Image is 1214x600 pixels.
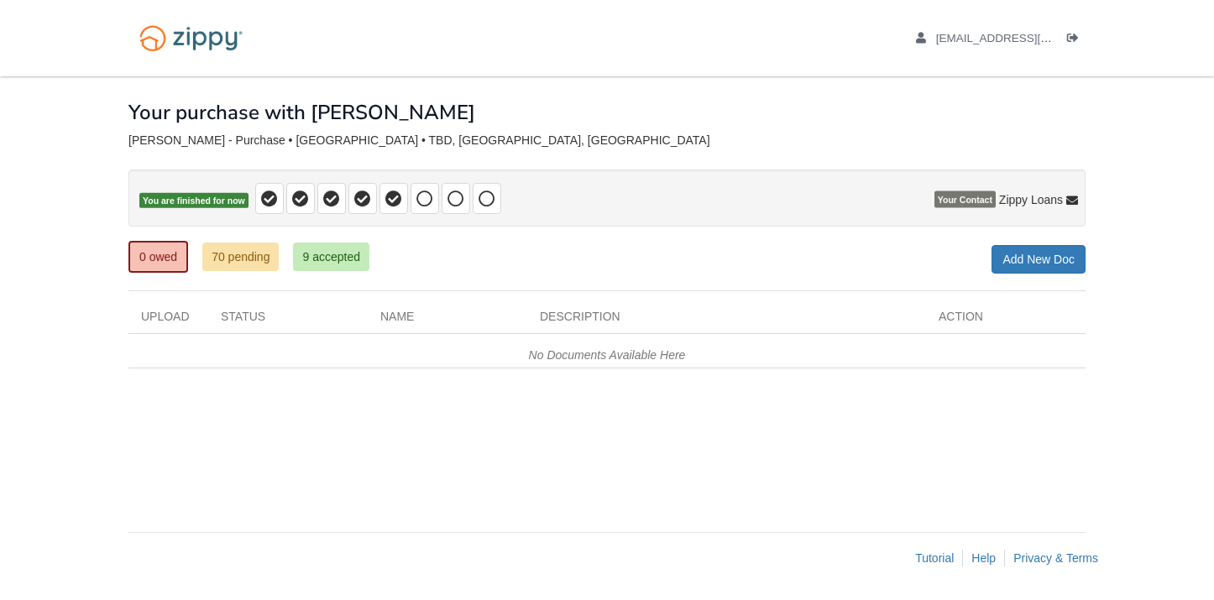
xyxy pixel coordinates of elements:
[128,308,208,333] div: Upload
[128,102,475,123] h1: Your purchase with [PERSON_NAME]
[293,243,369,271] a: 9 accepted
[208,308,368,333] div: Status
[128,133,1086,148] div: [PERSON_NAME] - Purchase • [GEOGRAPHIC_DATA] • TBD, [GEOGRAPHIC_DATA], [GEOGRAPHIC_DATA]
[926,308,1086,333] div: Action
[915,551,954,565] a: Tutorial
[527,308,926,333] div: Description
[1067,32,1086,49] a: Log out
[139,193,249,209] span: You are finished for now
[368,308,527,333] div: Name
[916,32,1128,49] a: edit profile
[936,32,1128,44] span: mikencherie@gmail.com
[971,551,996,565] a: Help
[529,348,686,362] em: No Documents Available Here
[992,245,1086,274] a: Add New Doc
[934,191,996,208] span: Your Contact
[999,191,1063,208] span: Zippy Loans
[1013,551,1098,565] a: Privacy & Terms
[128,17,254,60] img: Logo
[202,243,279,271] a: 70 pending
[128,241,188,273] a: 0 owed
